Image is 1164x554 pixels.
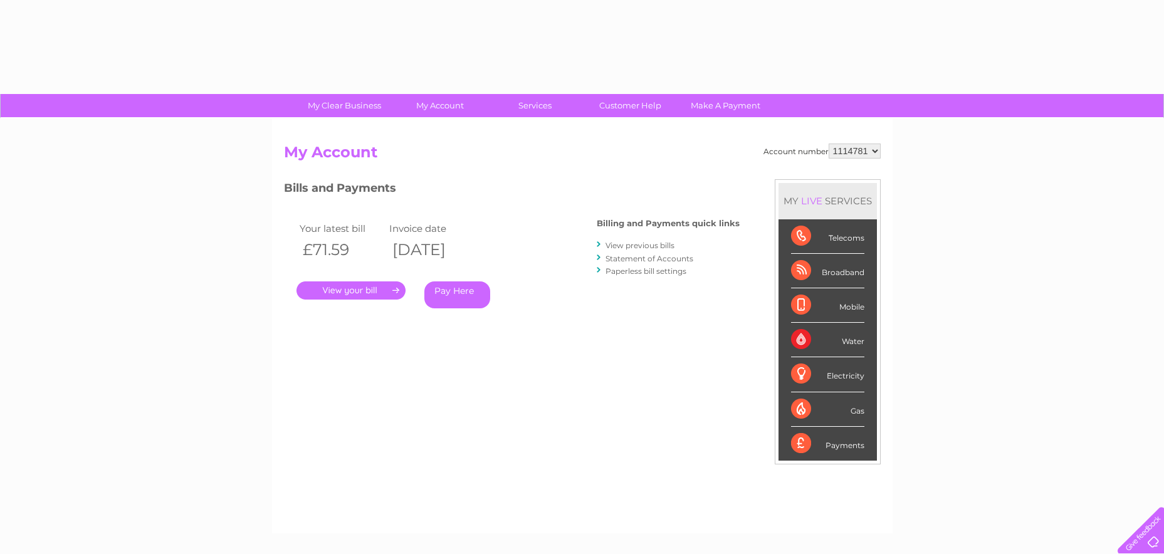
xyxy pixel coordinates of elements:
[388,94,491,117] a: My Account
[284,144,881,167] h2: My Account
[791,392,864,427] div: Gas
[791,357,864,392] div: Electricity
[296,220,387,237] td: Your latest bill
[424,281,490,308] a: Pay Here
[674,94,777,117] a: Make A Payment
[606,241,674,250] a: View previous bills
[597,219,740,228] h4: Billing and Payments quick links
[284,179,740,201] h3: Bills and Payments
[483,94,587,117] a: Services
[791,323,864,357] div: Water
[579,94,682,117] a: Customer Help
[791,219,864,254] div: Telecoms
[296,237,387,263] th: £71.59
[799,195,825,207] div: LIVE
[386,220,476,237] td: Invoice date
[791,288,864,323] div: Mobile
[763,144,881,159] div: Account number
[791,254,864,288] div: Broadband
[293,94,396,117] a: My Clear Business
[386,237,476,263] th: [DATE]
[296,281,406,300] a: .
[606,254,693,263] a: Statement of Accounts
[791,427,864,461] div: Payments
[779,183,877,219] div: MY SERVICES
[606,266,686,276] a: Paperless bill settings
